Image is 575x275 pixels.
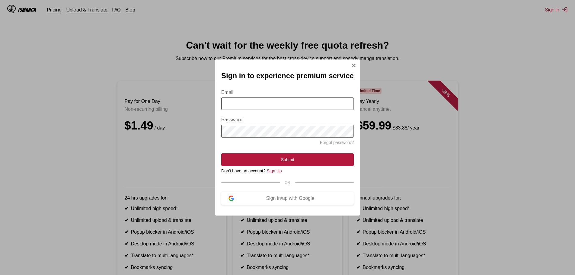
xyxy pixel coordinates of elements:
[221,153,354,166] button: Submit
[234,196,347,201] div: Sign in/up with Google
[221,90,354,95] label: Email
[221,192,354,205] button: Sign in/up with Google
[221,181,354,185] div: OR
[221,168,354,173] div: Don't have an account?
[221,72,354,80] h2: Sign in to experience premium service
[351,63,356,68] img: Close
[320,140,354,145] a: Forgot password?
[267,168,282,173] a: Sign Up
[221,117,354,123] label: Password
[215,59,360,216] div: Sign In Modal
[228,196,234,201] img: google-logo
